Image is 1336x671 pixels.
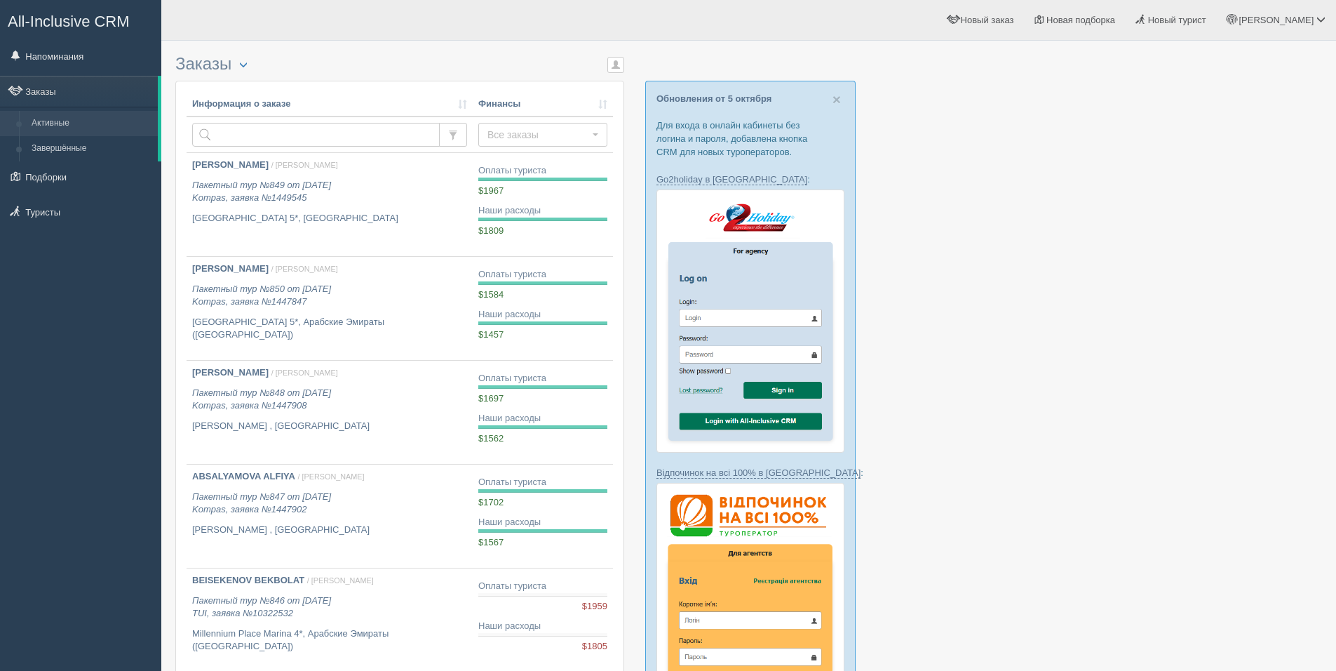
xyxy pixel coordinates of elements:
span: / [PERSON_NAME] [271,368,338,377]
p: [GEOGRAPHIC_DATA] 5*, Арабские Эмираты ([GEOGRAPHIC_DATA]) [192,316,467,342]
i: Пакетный тур №850 от [DATE] Kompas, заявка №1447847 [192,284,331,307]
span: Новая подборка [1046,15,1115,25]
p: [GEOGRAPHIC_DATA] 5*, [GEOGRAPHIC_DATA] [192,212,467,225]
a: Обновления от 5 октября [656,93,771,104]
p: Millennium Place Marina 4*, Арабские Эмираты ([GEOGRAPHIC_DATA]) [192,627,467,653]
b: [PERSON_NAME] [192,367,269,378]
a: Відпочинок на всі 100% в [GEOGRAPHIC_DATA] [656,467,861,479]
a: Активные [25,111,158,136]
a: [PERSON_NAME] / [PERSON_NAME] Пакетный тур №848 от [DATE]Kompas, заявка №1447908 [PERSON_NAME] , ... [187,361,473,464]
img: go2holiday-login-via-crm-for-travel-agents.png [656,190,844,453]
span: Все заказы [487,128,589,142]
a: Информация о заказе [192,98,467,111]
p: : [656,173,844,186]
p: : [656,466,844,479]
b: BEISEKENOV BEKBOLAT [192,575,304,585]
p: [PERSON_NAME] , [GEOGRAPHIC_DATA] [192,524,467,537]
i: Пакетный тур №846 от [DATE] TUI, заявка №10322532 [192,595,331,619]
div: Оплаты туриста [478,372,607,385]
span: $1584 [478,289,504,300]
span: $1567 [478,537,504,547]
span: $1805 [582,640,607,653]
a: Завершённые [25,136,158,161]
span: $1967 [478,185,504,196]
a: ABSALYAMOVA ALFIYA / [PERSON_NAME] Пакетный тур №847 от [DATE]Kompas, заявка №1447902 [PERSON_NAM... [187,465,473,568]
i: Пакетный тур №847 от [DATE] Kompas, заявка №1447902 [192,491,331,515]
span: $1959 [582,600,607,613]
div: Оплаты туриста [478,164,607,178]
b: [PERSON_NAME] [192,159,269,170]
span: Новый турист [1148,15,1206,25]
b: [PERSON_NAME] [192,263,269,274]
div: Наши расходы [478,516,607,529]
span: [PERSON_NAME] [1239,15,1314,25]
a: [PERSON_NAME] / [PERSON_NAME] Пакетный тур №850 от [DATE]Kompas, заявка №1447847 [GEOGRAPHIC_DATA... [187,257,473,360]
div: Наши расходы [478,412,607,425]
span: / [PERSON_NAME] [307,576,374,585]
a: [PERSON_NAME] / [PERSON_NAME] Пакетный тур №849 от [DATE]Kompas, заявка №1449545 [GEOGRAPHIC_DATA... [187,153,473,256]
button: Close [832,92,841,107]
span: $1697 [478,393,504,404]
i: Пакетный тур №849 от [DATE] Kompas, заявка №1449545 [192,180,331,204]
input: Поиск по номеру заказа, ФИО или паспорту туриста [192,123,440,147]
div: Оплаты туриста [478,580,607,593]
a: All-Inclusive CRM [1,1,161,39]
i: Пакетный тур №848 от [DATE] Kompas, заявка №1447908 [192,387,331,411]
div: Наши расходы [478,204,607,218]
b: ABSALYAMOVA ALFIYA [192,471,295,481]
span: $1809 [478,225,504,236]
h3: Заказы [175,55,624,74]
span: $1702 [478,497,504,507]
div: Оплаты туриста [478,476,607,489]
span: Новый заказ [961,15,1014,25]
p: [PERSON_NAME] , [GEOGRAPHIC_DATA] [192,420,467,433]
span: / [PERSON_NAME] [271,161,338,169]
a: Финансы [478,98,607,111]
span: / [PERSON_NAME] [271,265,338,273]
span: $1562 [478,433,504,444]
span: × [832,91,841,107]
div: Наши расходы [478,308,607,321]
p: Для входа в онлайн кабинеты без логина и пароля, добавлена кнопка CRM для новых туроператоров. [656,119,844,159]
span: $1457 [478,329,504,340]
div: Оплаты туриста [478,268,607,281]
span: / [PERSON_NAME] [298,472,365,481]
div: Наши расходы [478,620,607,633]
span: All-Inclusive CRM [8,13,130,30]
a: Go2holiday в [GEOGRAPHIC_DATA] [656,174,807,185]
button: Все заказы [478,123,607,147]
